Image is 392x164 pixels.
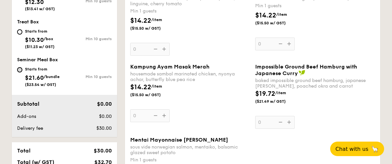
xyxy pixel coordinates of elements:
[255,12,276,19] span: $14.22
[25,29,55,34] div: Starts from
[130,8,250,14] div: Min 1 guests
[130,17,151,25] span: $14.22
[330,142,384,156] button: Chat with us🦙
[25,44,55,49] span: ($11.23 w/ GST)
[299,70,305,76] img: icon-vegan.f8ff3823.svg
[17,125,43,131] span: Delivery fee
[17,67,22,72] input: Starts from$21.60/bundle($23.54 w/ GST)Min 10 guests
[97,101,112,107] span: $0.00
[17,114,36,119] span: Add-ons
[151,17,162,22] span: /item
[371,145,379,153] span: 🦙
[130,144,250,155] div: sous vide norwegian salmon, mentaiko, balsamic glazed sweet potato
[275,91,286,95] span: /item
[255,78,375,89] div: baked impossible ground beef hamburg, japanese [PERSON_NAME], poached okra and carrot
[255,20,300,26] span: ($15.50 w/ GST)
[130,64,209,70] span: Kampung Ayam Masak Merah
[25,74,44,81] span: $21.60
[64,37,112,41] div: Min 10 guests
[130,92,175,97] span: ($15.50 w/ GST)
[255,90,275,98] span: $19.72
[151,84,162,89] span: /item
[17,29,22,35] input: Starts from$10.30/box($11.23 w/ GST)Min 10 guests
[130,26,175,31] span: ($15.50 w/ GST)
[99,114,112,119] span: $0.00
[130,137,228,143] span: Mentai Mayonnaise [PERSON_NAME]
[255,64,357,76] span: Impossible Ground Beef Hamburg with Japanese Curry
[25,67,60,72] div: Starts from
[94,148,112,154] span: $30.00
[64,74,112,79] div: Min 10 guests
[17,57,58,63] span: Seminar Meal Box
[276,12,287,17] span: /item
[17,101,39,107] span: Subtotal
[130,83,151,91] span: $14.22
[25,36,44,43] span: $10.30
[130,71,250,82] div: housemade sambal marinated chicken, nyonya achar, butterfly blue pea rice
[255,3,375,9] div: Min 1 guests
[17,148,31,154] span: Total
[335,146,368,152] span: Chat with us
[25,7,55,11] span: ($13.41 w/ GST)
[130,157,250,163] div: Min 1 guests
[44,37,53,41] span: /box
[255,99,300,104] span: ($21.49 w/ GST)
[17,19,39,25] span: Treat Box
[25,82,56,87] span: ($23.54 w/ GST)
[96,125,112,131] span: $30.00
[44,74,60,79] span: /bundle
